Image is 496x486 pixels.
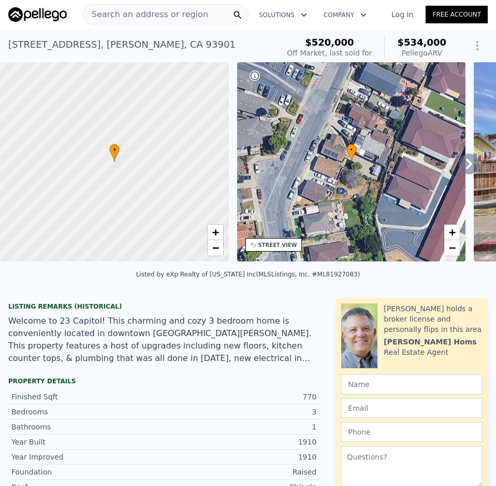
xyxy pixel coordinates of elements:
[346,145,357,155] span: •
[109,145,120,155] span: •
[346,144,357,162] div: •
[449,226,456,239] span: +
[426,6,488,23] a: Free Account
[11,452,164,462] div: Year Improved
[11,407,164,417] div: Bedrooms
[8,377,319,385] div: Property details
[212,226,218,239] span: +
[208,240,223,256] a: Zoom out
[109,144,120,162] div: •
[164,437,317,447] div: 1910
[397,48,446,58] div: Pellego ARV
[8,7,67,22] img: Pellego
[11,392,164,402] div: Finished Sqft
[341,374,483,394] input: Name
[164,452,317,462] div: 1910
[379,9,426,20] a: Log In
[208,225,223,240] a: Zoom in
[315,6,375,24] button: Company
[136,271,360,278] div: Listed by eXp Realty of [US_STATE] Inc (MLSListings, Inc. #ML81927083)
[384,347,448,357] div: Real Estate Agent
[8,315,319,365] div: Welcome to 23 Capitol! This charming and cozy 3 bedroom home is conveniently located in downtown ...
[444,240,460,256] a: Zoom out
[11,422,164,432] div: Bathrooms
[8,37,236,52] div: [STREET_ADDRESS] , [PERSON_NAME] , CA 93901
[444,225,460,240] a: Zoom in
[11,437,164,447] div: Year Built
[397,37,446,48] span: $534,000
[287,48,372,58] div: Off Market, last sold for
[251,6,315,24] button: Solutions
[384,337,476,347] div: [PERSON_NAME] Homs
[164,422,317,432] div: 1
[305,37,354,48] span: $520,000
[341,422,483,442] input: Phone
[83,8,208,21] span: Search an address or region
[8,302,319,311] div: Listing Remarks (Historical)
[341,398,483,418] input: Email
[467,35,488,56] button: Show Options
[164,407,317,417] div: 3
[11,467,164,477] div: Foundation
[258,241,297,249] div: STREET VIEW
[449,241,456,254] span: −
[164,467,317,477] div: Raised
[164,392,317,402] div: 770
[384,303,483,335] div: [PERSON_NAME] holds a broker license and personally flips in this area
[212,241,218,254] span: −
